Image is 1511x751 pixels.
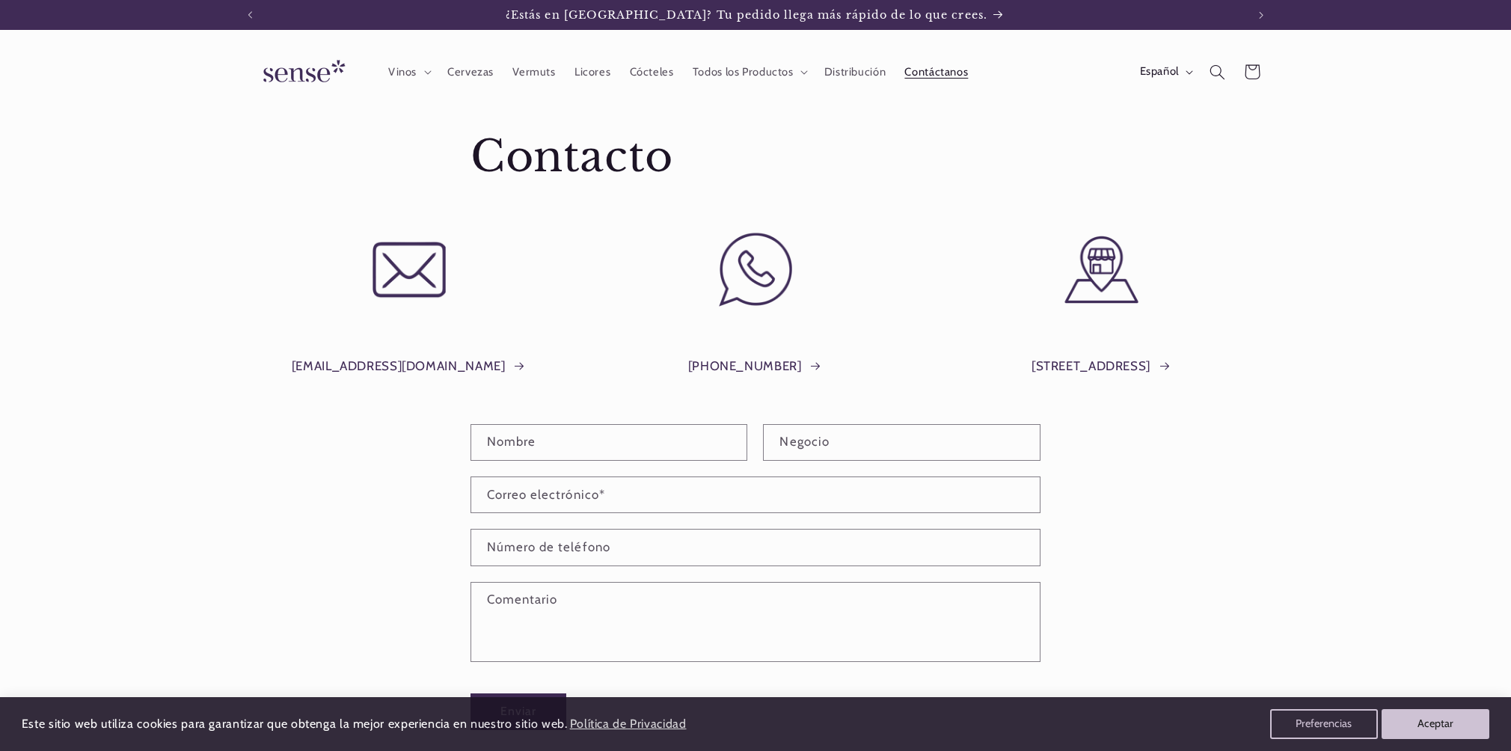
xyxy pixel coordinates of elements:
[1382,709,1489,739] button: Aceptar
[245,51,358,94] img: Sense
[1130,57,1200,87] button: Español
[895,55,978,88] a: Contáctanos
[574,65,610,79] span: Licores
[503,55,566,88] a: Vermuts
[688,355,824,378] a: [PHONE_NUMBER]
[620,55,683,88] a: Cócteles
[693,65,794,79] span: Todos los Productos
[447,65,494,79] span: Cervezas
[824,65,886,79] span: Distribución
[1200,55,1234,89] summary: Búsqueda
[506,8,987,22] span: ¿Estás en [GEOGRAPHIC_DATA]? Tu pedido llega más rápido de lo que crees.
[1270,709,1378,739] button: Preferencias
[292,355,527,378] a: [EMAIL_ADDRESS][DOMAIN_NAME]
[378,55,438,88] summary: Vinos
[512,65,555,79] span: Vermuts
[567,711,688,738] a: Política de Privacidad (opens in a new tab)
[630,65,674,79] span: Cócteles
[471,129,1040,185] h1: Contacto
[22,717,568,731] span: Este sitio web utiliza cookies para garantizar que obtenga la mejor experiencia en nuestro sitio ...
[471,693,566,730] button: Enviar
[904,65,968,79] span: Contáctanos
[239,45,364,99] a: Sense
[1140,64,1179,80] span: Español
[815,55,895,88] a: Distribución
[438,55,503,88] a: Cervezas
[1032,355,1172,378] a: [STREET_ADDRESS]
[683,55,815,88] summary: Todos los Productos
[565,55,620,88] a: Licores
[388,65,417,79] span: Vinos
